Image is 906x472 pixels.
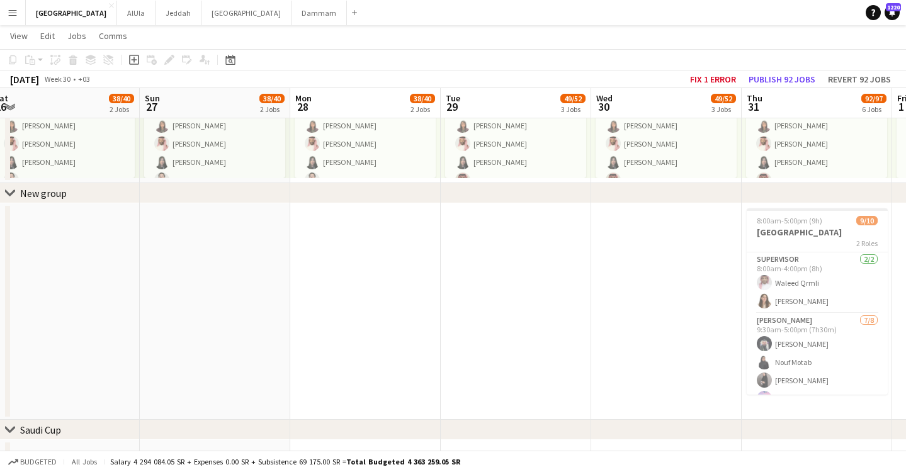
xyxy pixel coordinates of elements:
button: Dammam [292,1,347,25]
button: Budgeted [6,455,59,469]
button: Fix 1 error [685,71,741,87]
button: Jeddah [156,1,201,25]
a: View [5,28,33,44]
button: [GEOGRAPHIC_DATA] [201,1,292,25]
app-card-role: Supervisor2/28:00am-4:00pm (8h)Waleed Qrmli[PERSON_NAME] [747,252,888,313]
span: 29 [444,99,460,114]
span: 9/10 [856,216,878,225]
span: Mon [295,93,312,104]
div: 2 Jobs [411,104,434,114]
div: 3 Jobs [561,104,585,114]
span: 28 [293,99,312,114]
div: Salary 4 294 084.05 SR + Expenses 0.00 SR + Subsistence 69 175.00 SR = [110,457,460,466]
span: 30 [594,99,613,114]
div: Saudi Cup [20,424,61,436]
app-job-card: 8:00am-5:00pm (9h)9/10[GEOGRAPHIC_DATA]2 RolesSupervisor2/28:00am-4:00pm (8h)Waleed Qrmli[PERSON_... [747,208,888,395]
div: 6 Jobs [862,104,886,114]
span: Edit [40,30,55,42]
span: 31 [745,99,762,114]
span: 38/40 [109,94,134,103]
span: Tue [446,93,460,104]
div: +03 [78,74,90,84]
button: Revert 92 jobs [823,71,896,87]
span: Thu [747,93,762,104]
span: Total Budgeted 4 363 259.05 SR [346,457,460,466]
button: [GEOGRAPHIC_DATA] [26,1,117,25]
span: 8:00am-5:00pm (9h) [757,216,822,225]
span: 49/52 [711,94,736,103]
span: Week 30 [42,74,73,84]
button: Publish 92 jobs [744,71,820,87]
span: View [10,30,28,42]
div: [DATE] [10,73,39,86]
span: 1220 [886,3,901,11]
span: Jobs [67,30,86,42]
span: Comms [99,30,127,42]
span: Wed [596,93,613,104]
h3: [GEOGRAPHIC_DATA] [747,227,888,238]
span: 2 Roles [856,239,878,248]
span: 92/97 [861,94,886,103]
span: 49/52 [560,94,586,103]
div: New group [20,187,67,199]
span: All jobs [69,457,99,466]
span: 27 [143,99,160,114]
span: 38/40 [410,94,435,103]
span: Budgeted [20,458,57,466]
a: Jobs [62,28,91,44]
button: AlUla [117,1,156,25]
div: 2 Jobs [260,104,284,114]
span: 38/40 [259,94,285,103]
div: 2 Jobs [110,104,133,114]
a: Comms [94,28,132,44]
span: Sun [145,93,160,104]
a: Edit [35,28,60,44]
div: 3 Jobs [711,104,735,114]
a: 1220 [885,5,900,20]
